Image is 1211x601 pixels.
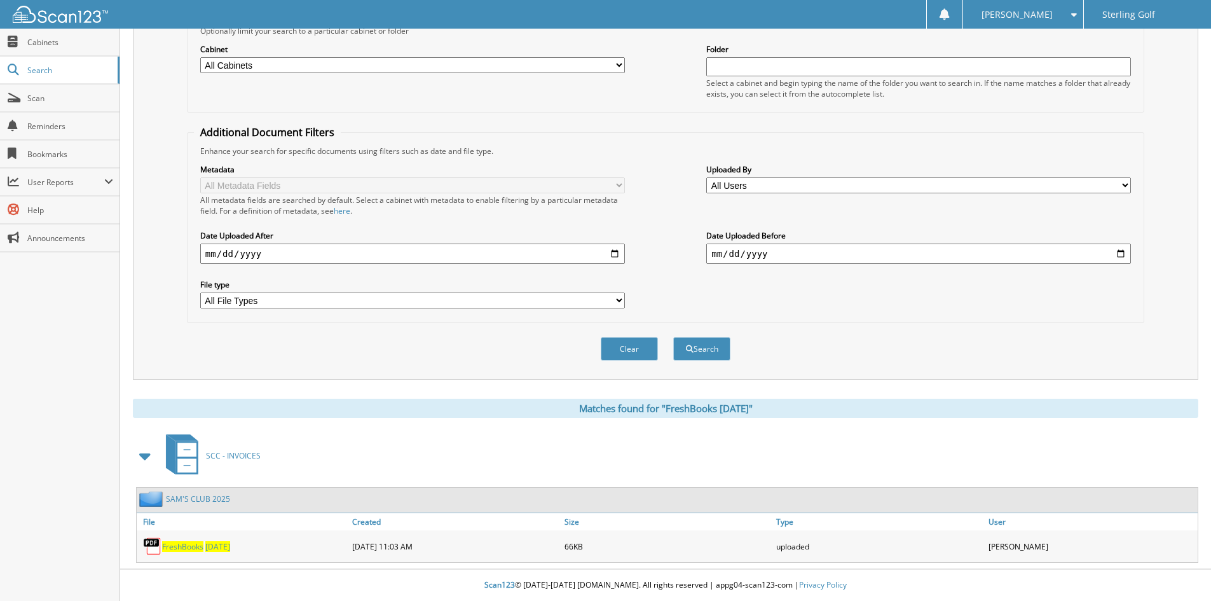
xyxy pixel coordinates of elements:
label: Metadata [200,164,625,175]
a: File [137,513,349,530]
a: SAM'S CLUB 2025 [166,494,230,504]
div: uploaded [773,534,985,559]
legend: Additional Document Filters [194,125,341,139]
span: Announcements [27,233,113,244]
img: scan123-logo-white.svg [13,6,108,23]
a: SCC - INVOICES [158,431,261,481]
a: FreshBooks [DATE] [162,541,230,552]
a: Created [349,513,561,530]
span: Cabinets [27,37,113,48]
span: Scan [27,93,113,104]
input: start [200,244,625,264]
button: Clear [601,337,658,361]
div: Optionally limit your search to a particular cabinet or folder [194,25,1137,36]
a: Type [773,513,985,530]
div: All metadata fields are searched by default. Select a cabinet with metadata to enable filtering b... [200,195,625,216]
label: Date Uploaded Before [706,230,1131,241]
div: [PERSON_NAME] [985,534,1198,559]
span: [PERSON_NAME] [982,11,1053,18]
span: User Reports [27,177,104,188]
span: Reminders [27,121,113,132]
div: Enhance your search for specific documents using filters such as date and file type. [194,146,1137,156]
span: Search [27,65,111,76]
span: Bookmarks [27,149,113,160]
input: end [706,244,1131,264]
span: FreshBooks [162,541,203,552]
img: folder2.png [139,491,166,507]
span: SCC - INVOICES [206,450,261,461]
div: Select a cabinet and begin typing the name of the folder you want to search in. If the name match... [706,78,1131,99]
span: Scan123 [484,579,515,590]
button: Search [673,337,730,361]
img: PDF.png [143,537,162,556]
label: Date Uploaded After [200,230,625,241]
span: Sterling Golf [1102,11,1155,18]
a: Size [561,513,774,530]
a: Privacy Policy [799,579,847,590]
div: Matches found for "FreshBooks [DATE]" [133,399,1198,418]
span: Help [27,205,113,216]
div: 66KB [561,534,774,559]
label: File type [200,279,625,290]
label: Cabinet [200,44,625,55]
label: Uploaded By [706,164,1131,175]
div: [DATE] 11:03 AM [349,534,561,559]
label: Folder [706,44,1131,55]
a: here [334,205,350,216]
a: User [985,513,1198,530]
span: [DATE] [205,541,230,552]
iframe: Chat Widget [1147,540,1211,601]
div: © [DATE]-[DATE] [DOMAIN_NAME]. All rights reserved | appg04-scan123-com | [120,570,1211,601]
